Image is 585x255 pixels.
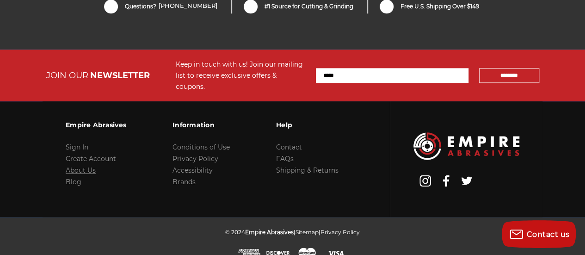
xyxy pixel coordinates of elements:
[66,178,81,186] a: Blog
[296,229,319,236] a: Sitemap
[527,230,570,239] span: Contact us
[66,143,88,151] a: Sign In
[172,115,230,135] h3: Information
[265,2,353,11] span: #1 Source for Cutting & Grinding
[176,59,307,92] div: Keep in touch with us! Join our mailing list to receive exclusive offers & coupons.
[90,70,150,81] span: NEWSLETTER
[46,70,88,81] span: JOIN OUR
[502,220,576,248] button: Contact us
[159,2,217,11] a: [PHONE_NUMBER]
[276,143,302,151] a: Contact
[276,155,294,163] a: FAQs
[172,166,213,174] a: Accessibility
[400,2,479,11] span: Free U.S. Shipping Over $149
[245,229,294,236] span: Empire Abrasives
[172,178,196,186] a: Brands
[413,132,519,160] img: Empire Abrasives Logo Image
[172,155,218,163] a: Privacy Policy
[66,155,116,163] a: Create Account
[225,226,360,238] p: © 2024 | |
[66,166,96,174] a: About Us
[320,229,360,236] a: Privacy Policy
[125,2,217,11] span: Questions?
[276,115,339,135] h3: Help
[276,166,339,174] a: Shipping & Returns
[66,115,126,135] h3: Empire Abrasives
[172,143,230,151] a: Conditions of Use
